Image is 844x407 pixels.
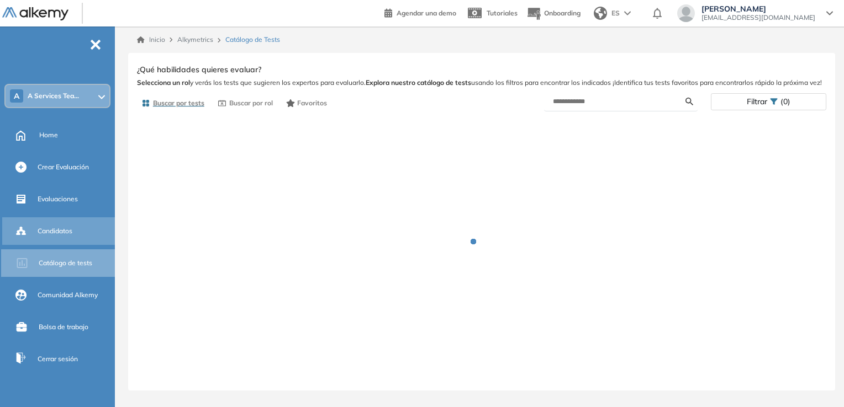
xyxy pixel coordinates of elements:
[39,130,58,140] span: Home
[487,9,518,17] span: Tutoriales
[38,194,78,204] span: Evaluaciones
[38,290,98,300] span: Comunidad Alkemy
[137,94,209,113] button: Buscar por tests
[39,258,92,268] span: Catálogo de tests
[384,6,456,19] a: Agendar una demo
[780,94,790,110] span: (0)
[225,35,280,45] span: Catálogo de Tests
[701,4,815,13] span: [PERSON_NAME]
[789,354,844,407] iframe: Chat Widget
[611,8,620,18] span: ES
[28,92,79,100] span: A Services Tea...
[624,11,631,15] img: arrow
[38,354,78,364] span: Cerrar sesión
[526,2,581,25] button: Onboarding
[137,78,190,87] b: Selecciona un rol
[397,9,456,17] span: Agendar una demo
[701,13,815,22] span: [EMAIL_ADDRESS][DOMAIN_NAME]
[14,92,19,100] span: A
[297,98,327,108] span: Favoritos
[38,226,72,236] span: Candidatos
[594,7,607,20] img: world
[137,35,165,45] a: Inicio
[177,35,213,44] span: Alkymetrics
[544,9,581,17] span: Onboarding
[2,7,68,21] img: Logo
[137,64,261,76] span: ¿Qué habilidades quieres evaluar?
[366,78,471,87] b: Explora nuestro catálogo de tests
[282,94,332,113] button: Favoritos
[747,94,767,110] span: Filtrar
[153,98,204,108] span: Buscar por tests
[229,98,273,108] span: Buscar por rol
[38,162,89,172] span: Crear Evaluación
[213,94,277,113] button: Buscar por rol
[137,78,826,88] span: y verás los tests que sugieren los expertos para evaluarlo. usando los filtros para encontrar los...
[39,322,88,332] span: Bolsa de trabajo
